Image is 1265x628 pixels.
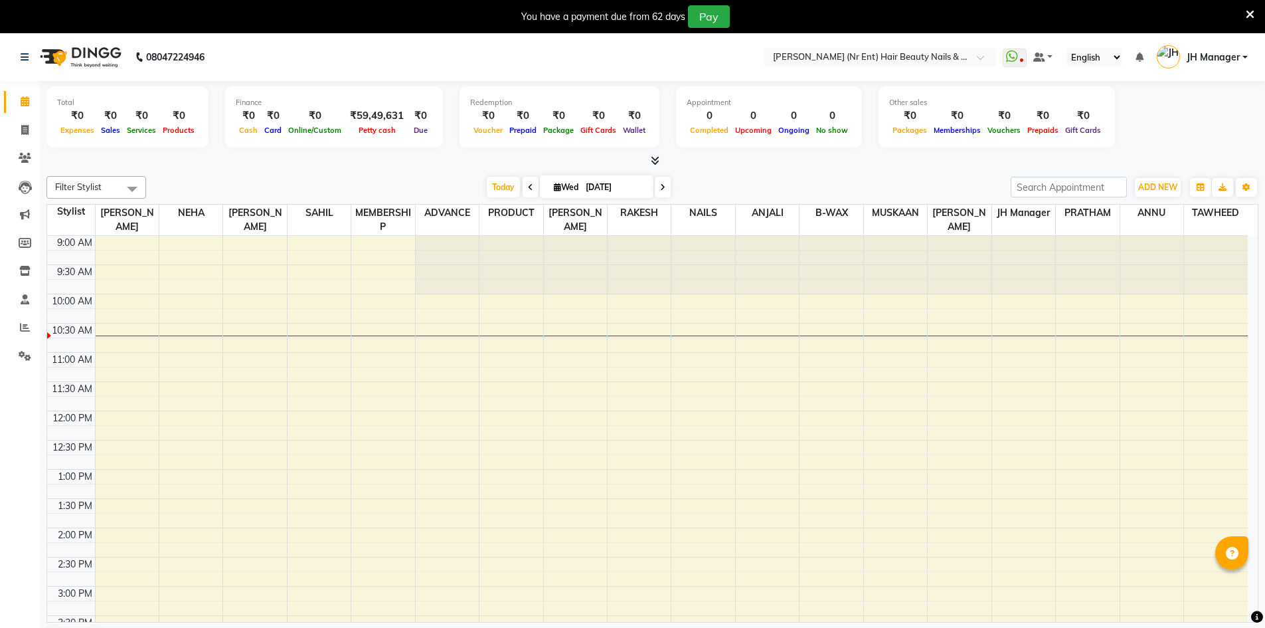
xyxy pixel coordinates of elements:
[345,108,409,124] div: ₹59,49,631
[49,353,95,367] div: 11:00 AM
[146,39,205,76] b: 08047224946
[687,108,732,124] div: 0
[813,108,851,124] div: 0
[1024,108,1062,124] div: ₹0
[1062,108,1104,124] div: ₹0
[671,205,734,221] span: NAILS
[479,205,543,221] span: PRODUCT
[57,126,98,135] span: Expenses
[732,126,775,135] span: Upcoming
[96,205,159,235] span: [PERSON_NAME]
[159,205,222,221] span: NEHA
[688,5,730,28] button: Pay
[49,382,95,396] div: 11:30 AM
[55,470,95,484] div: 1:00 PM
[124,108,159,124] div: ₹0
[57,97,198,108] div: Total
[351,205,414,235] span: MEMBERSHIP
[544,205,607,235] span: [PERSON_NAME]
[889,97,1104,108] div: Other sales
[540,108,577,124] div: ₹0
[98,108,124,124] div: ₹0
[1157,45,1180,68] img: JH Manager
[49,294,95,308] div: 10:00 AM
[1062,126,1104,135] span: Gift Cards
[1011,177,1127,197] input: Search Appointment
[159,126,198,135] span: Products
[261,126,285,135] span: Card
[540,126,577,135] span: Package
[550,182,582,192] span: Wed
[54,265,95,279] div: 9:30 AM
[775,108,813,124] div: 0
[506,126,540,135] span: Prepaid
[50,411,95,425] div: 12:00 PM
[285,108,345,124] div: ₹0
[582,177,648,197] input: 2025-09-03
[236,97,432,108] div: Finance
[355,126,399,135] span: Petty cash
[984,108,1024,124] div: ₹0
[410,126,431,135] span: Due
[1024,126,1062,135] span: Prepaids
[992,205,1055,221] span: JH Manager
[687,126,732,135] span: Completed
[470,97,649,108] div: Redemption
[288,205,351,221] span: SAHIL
[55,558,95,572] div: 2:30 PM
[236,126,261,135] span: Cash
[47,205,95,219] div: Stylist
[159,108,198,124] div: ₹0
[577,126,620,135] span: Gift Cards
[1135,178,1181,197] button: ADD NEW
[930,126,984,135] span: Memberships
[775,126,813,135] span: Ongoing
[1138,182,1177,192] span: ADD NEW
[98,126,124,135] span: Sales
[736,205,799,221] span: ANJALI
[687,97,851,108] div: Appointment
[124,126,159,135] span: Services
[732,108,775,124] div: 0
[1187,51,1240,64] span: JH Manager
[34,39,125,76] img: logo
[506,108,540,124] div: ₹0
[1184,205,1248,221] span: TAWHEED
[984,126,1024,135] span: Vouchers
[620,126,649,135] span: Wallet
[470,108,506,124] div: ₹0
[930,108,984,124] div: ₹0
[1120,205,1183,221] span: ANNU
[864,205,927,221] span: MUSKAAN
[223,205,286,235] span: [PERSON_NAME]
[57,108,98,124] div: ₹0
[813,126,851,135] span: No show
[620,108,649,124] div: ₹0
[889,108,930,124] div: ₹0
[50,441,95,455] div: 12:30 PM
[55,528,95,542] div: 2:00 PM
[55,587,95,601] div: 3:00 PM
[800,205,863,221] span: B-WAX
[577,108,620,124] div: ₹0
[608,205,671,221] span: RAKESH
[521,10,685,24] div: You have a payment due from 62 days
[55,181,102,192] span: Filter Stylist
[1056,205,1119,221] span: PRATHAM
[487,177,520,197] span: Today
[236,108,261,124] div: ₹0
[261,108,285,124] div: ₹0
[285,126,345,135] span: Online/Custom
[49,324,95,338] div: 10:30 AM
[55,499,95,513] div: 1:30 PM
[928,205,991,235] span: [PERSON_NAME]
[409,108,432,124] div: ₹0
[54,236,95,250] div: 9:00 AM
[470,126,506,135] span: Voucher
[416,205,479,221] span: ADVANCE
[889,126,930,135] span: Packages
